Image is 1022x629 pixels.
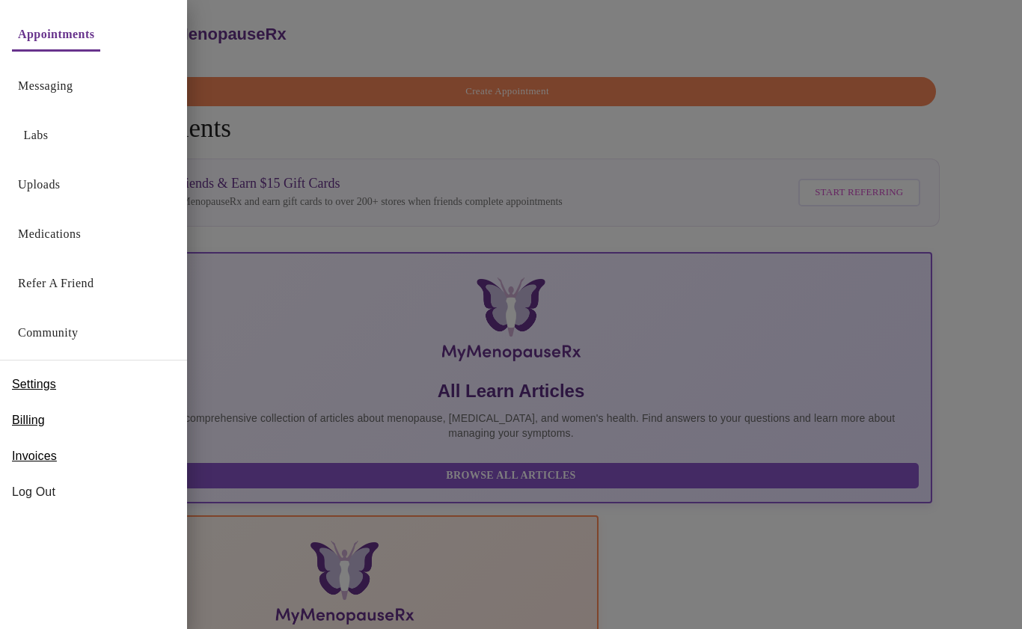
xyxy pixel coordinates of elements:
button: Messaging [12,71,79,101]
a: Uploads [18,174,61,195]
button: Appointments [12,19,100,52]
a: Refer a Friend [18,273,94,294]
button: Uploads [12,170,67,200]
button: Community [12,318,85,348]
a: Labs [24,125,49,146]
a: Messaging [18,76,73,96]
a: Settings [12,372,56,396]
button: Labs [12,120,60,150]
a: Medications [18,224,81,245]
a: Invoices [12,444,57,468]
span: Log Out [12,483,175,501]
a: Billing [12,408,45,432]
button: Refer a Friend [12,269,100,298]
span: Invoices [12,447,57,465]
button: Medications [12,219,87,249]
a: Community [18,322,79,343]
a: Appointments [18,24,94,45]
span: Billing [12,411,45,429]
span: Settings [12,375,56,393]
